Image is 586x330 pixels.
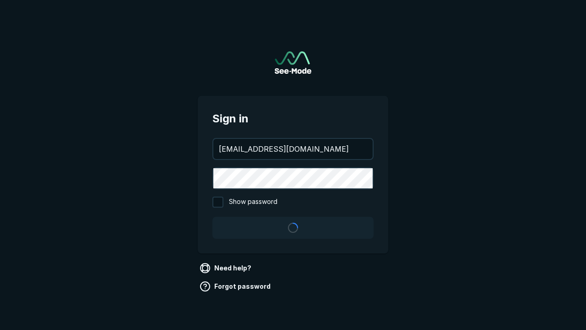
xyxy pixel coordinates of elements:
a: Need help? [198,261,255,275]
a: Forgot password [198,279,274,294]
input: your@email.com [213,139,373,159]
img: See-Mode Logo [275,51,311,74]
a: Go to sign in [275,51,311,74]
span: Show password [229,197,277,208]
span: Sign in [212,110,374,127]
